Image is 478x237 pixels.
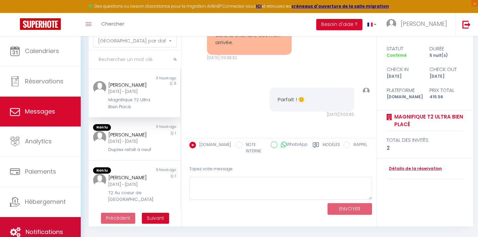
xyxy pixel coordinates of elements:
label: WhatsApp [277,141,308,149]
div: 3 hours ago [135,76,180,81]
div: [PERSON_NAME] [108,174,153,182]
div: Magnifique T2 Ultra Bien Placé [108,97,153,110]
a: Magnifique T2 Ultra Bien Placé [392,113,463,128]
label: NOTE INTERNE [242,142,266,154]
img: ... [93,131,106,144]
img: ... [386,19,396,29]
span: Non lu [93,124,111,131]
button: Previous [101,213,135,224]
div: 5 nuit(s) [425,52,468,59]
label: Modèles [323,142,340,155]
span: Confirmé [387,52,407,58]
label: RAPPEL [350,142,367,149]
a: ICI [256,3,262,9]
div: [DATE] - [DATE] [108,89,153,95]
a: créneaux d'ouverture de la salle migration [291,3,389,9]
span: Notifications [26,228,63,236]
div: Prix total [425,86,468,94]
img: logout [462,20,471,29]
button: ENVOYER [328,203,372,215]
div: T2 Au coeur de [GEOGRAPHIC_DATA] [108,190,153,203]
div: [DATE] [425,73,468,80]
div: [DATE] 09:38:32 [207,55,292,61]
img: Super Booking [20,18,61,30]
div: [DOMAIN_NAME] [382,94,425,100]
div: 2 [387,144,463,152]
button: Ouvrir le widget de chat LiveChat [5,3,25,23]
span: Calendriers [25,47,59,55]
img: ... [93,81,106,94]
span: Messages [25,107,55,116]
div: [PERSON_NAME] [108,131,153,139]
span: 1 [175,131,176,136]
div: 415.56 [425,94,468,100]
span: Hébergement [25,197,66,206]
a: ... [PERSON_NAME] [381,13,455,36]
a: Chercher [96,13,129,36]
div: Duplex refait à neuf [108,146,153,153]
div: 5 hours ago [135,167,180,174]
span: Paiements [25,167,56,176]
img: ... [93,174,106,187]
button: Besoin d'aide ? [316,19,362,30]
div: statut [382,45,425,53]
button: Next [142,213,169,224]
div: [DATE] [382,73,425,80]
div: check out [425,65,468,73]
span: 1 [175,174,176,179]
div: total des invités [387,136,463,144]
div: [DATE] - [DATE] [108,138,153,145]
div: 3 hours ago [135,124,180,131]
span: 5 [174,81,176,86]
div: check in [382,65,425,73]
div: [DATE] - [DATE] [108,182,153,188]
span: Réservations [25,77,63,85]
div: durée [425,45,468,53]
span: Analytics [25,137,52,145]
pre: Parfait ! 🙂 [278,96,346,104]
span: Chercher [101,20,124,27]
a: Détails de la réservation [387,166,442,172]
div: Tapez votre message [189,161,372,177]
span: Suivant [147,215,164,221]
span: Non lu [93,167,111,174]
div: [DATE] 11:03:45 [269,112,354,118]
span: [PERSON_NAME] [401,20,447,28]
div: [PERSON_NAME] [108,81,153,89]
span: Précédent [106,215,130,221]
input: Rechercher un mot clé [89,50,181,69]
div: Plateforme [382,86,425,94]
label: [DOMAIN_NAME] [196,142,231,149]
img: ... [363,88,370,95]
